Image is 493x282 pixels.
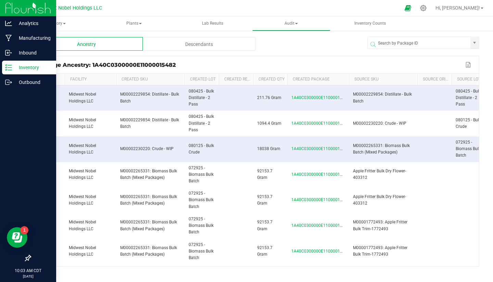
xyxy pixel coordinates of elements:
[189,114,214,132] span: 080425 - Bulk Distillate - 2 Pass
[257,95,281,100] span: 211.76 Gram
[30,37,143,51] div: Ancestry
[120,245,177,257] span: M00002265331: Biomass Bulk Batch (Mixed Packages)
[253,74,287,85] th: Created Qty
[189,89,214,107] span: 080425 - Bulk Distillate - 2 Pass
[5,35,12,41] inline-svg: Manufacturing
[189,242,214,260] span: 072925 - Biomass Bulk Batch
[189,143,214,155] span: 080125 - Bulk Crude
[3,268,53,274] p: 10:03 AM CDT
[116,74,185,85] th: Created SKU
[189,191,214,209] span: 072925 - Biomass Bulk Batch
[368,37,470,49] input: Search by Package ID
[349,74,417,85] th: Source SKU
[353,92,412,103] span: M00002229854: Distillate - Bulk Batch
[120,194,177,206] span: M00002265331: Biomass Bulk Batch (Mixed Packages)
[69,245,96,257] span: Midwest Nobel Holdings LLC
[143,37,255,51] div: Descendants
[120,169,177,180] span: M00002265331: Biomass Bulk Batch (Mixed Packages)
[435,5,480,11] span: Hi, [PERSON_NAME]!
[257,169,273,180] span: 92153.7 Gram
[12,49,53,57] p: Inbound
[12,63,53,72] p: Inventory
[257,245,273,257] span: 92153.7 Gram
[291,197,350,202] span: 1A40C0300000E11000015404
[456,140,481,158] span: 072925 - Biomass Bulk Batch
[120,92,179,103] span: M00002229854: Distillate - Bulk Batch
[353,169,406,180] span: Apple Fritter Bulk Dry Flower-403312
[69,220,96,231] span: Midwest Nobel Holdings LLC
[464,60,474,69] button: Export to Excel
[291,172,350,177] span: 1A40C0300000E11000015404
[120,220,177,231] span: M00002265331: Biomass Bulk Batch (Mixed Packages)
[12,19,53,27] p: Analytics
[291,223,350,228] span: 1A40C0300000E11000015404
[353,143,410,155] span: M00002265331: Biomass Bulk Batch (Mixed Packages)
[5,20,12,27] inline-svg: Analytics
[353,220,407,231] span: M00001772493: Apple Fritter Bulk Trim-1772493
[120,146,174,151] span: M00002230220: Crude - WIP
[185,74,219,85] th: Created Lot
[189,217,214,234] span: 072925 - Biomass Bulk Batch
[69,194,96,206] span: Midwest Nobel Holdings LLC
[400,1,416,15] span: Open Ecommerce Menu
[65,74,116,85] th: Facility
[3,274,53,279] p: [DATE]
[353,194,406,206] span: Apple Fritter Bulk Dry Flower-403312
[69,143,96,155] span: Midwest Nobel Holdings LLC
[69,169,96,180] span: Midwest Nobel Holdings LLC
[5,49,12,56] inline-svg: Inbound
[291,249,350,254] span: 1A40C0300000E11000015404
[291,146,350,151] span: 1A40C0300000E11000015430
[7,227,27,248] iframe: Resource center
[257,121,281,126] span: 1094.4 Gram
[257,146,280,151] span: 18038 Gram
[353,121,406,126] span: M00002230220: Crude - WIP
[5,79,12,86] inline-svg: Outbound
[36,62,464,68] div: Package Ancestry: 1A40C0300000E11000015482
[252,16,330,31] a: Audit
[253,17,330,30] span: Audit
[5,64,12,71] inline-svg: Inventory
[20,226,28,234] iframe: Resource center unread badge
[452,74,486,85] th: Source Lot
[189,165,214,183] span: 072925 - Biomass Bulk Batch
[69,92,96,103] span: Midwest Nobel Holdings LLC
[257,220,273,231] span: 92153.7 Gram
[95,16,173,31] a: Plants
[38,5,102,11] span: Midwest Nobel Holdings LLC
[96,17,173,30] span: Plants
[291,121,350,126] span: 1A40C0300000E11000015434
[257,194,273,206] span: 92153.7 Gram
[419,5,428,11] div: Manage settings
[12,34,53,42] p: Manufacturing
[12,78,53,86] p: Outbound
[69,118,96,129] span: Midwest Nobel Holdings LLC
[287,74,349,85] th: Created Package
[193,21,232,26] span: Lab Results
[174,16,252,31] a: Lab Results
[456,89,481,107] span: 080425 - Bulk Distillate - 2 Pass
[219,74,253,85] th: Created Ref Field
[353,245,407,257] span: M00001772493: Apple Fritter Bulk Trim-1772493
[291,95,350,100] span: 1A40C0300000E11000015482
[417,74,452,85] th: Source Origin Harvests
[120,118,179,129] span: M00002229854: Distillate - Bulk Batch
[456,118,481,129] span: 080125 - Bulk Crude
[345,21,395,26] span: Inventory Counts
[331,16,409,31] a: Inventory Counts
